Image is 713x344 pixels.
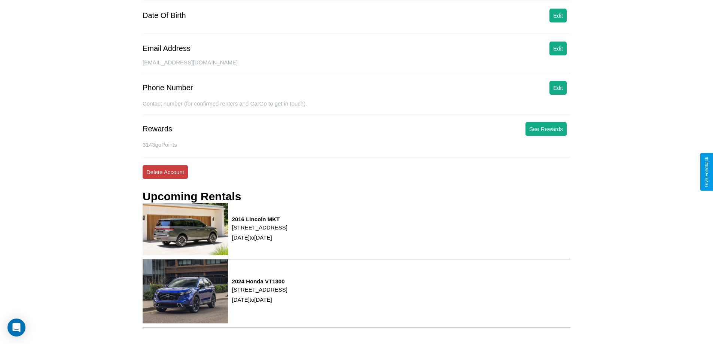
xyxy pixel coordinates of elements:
div: Give Feedback [704,157,709,187]
button: Edit [549,42,567,55]
button: Edit [549,81,567,95]
div: Rewards [143,125,172,133]
h3: 2024 Honda VT1300 [232,278,287,284]
div: Email Address [143,44,191,53]
h3: 2016 Lincoln MKT [232,216,287,222]
div: Phone Number [143,83,193,92]
p: [DATE] to [DATE] [232,232,287,243]
div: Date Of Birth [143,11,186,20]
p: [DATE] to [DATE] [232,295,287,305]
button: Delete Account [143,165,188,179]
button: See Rewards [525,122,567,136]
button: Edit [549,9,567,22]
h3: Upcoming Rentals [143,190,241,203]
img: rental [143,259,228,323]
div: [EMAIL_ADDRESS][DOMAIN_NAME] [143,59,570,73]
div: Contact number (for confirmed renters and CarGo to get in touch). [143,100,570,115]
p: [STREET_ADDRESS] [232,284,287,295]
p: 3143 goPoints [143,140,570,150]
div: Open Intercom Messenger [7,319,25,337]
p: [STREET_ADDRESS] [232,222,287,232]
img: rental [143,203,228,255]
